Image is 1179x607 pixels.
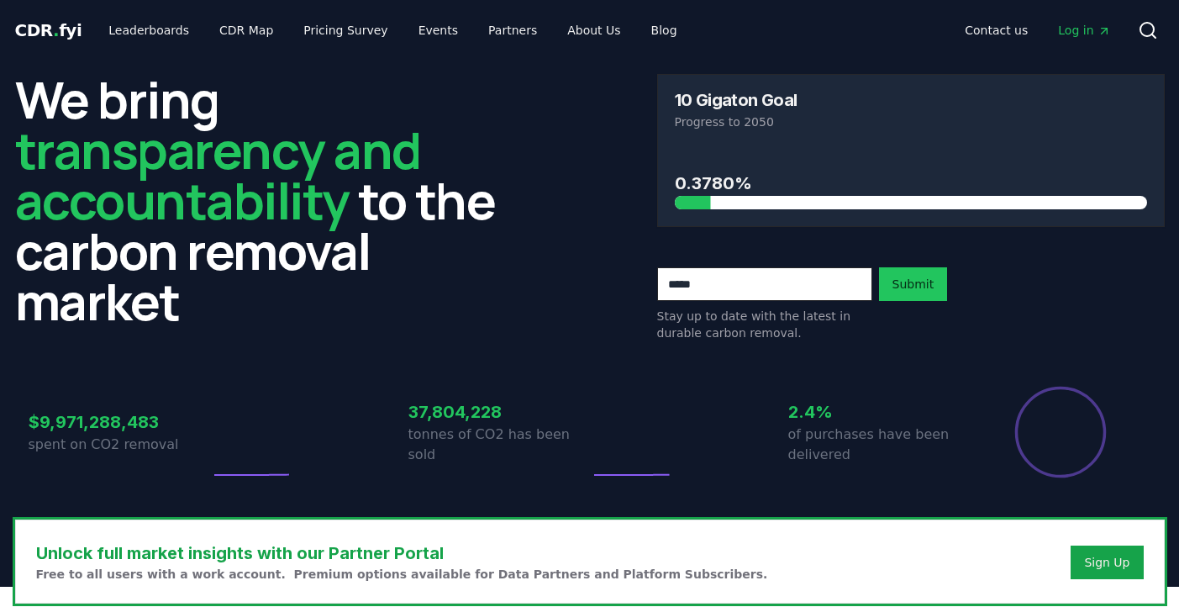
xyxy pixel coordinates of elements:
[1045,15,1124,45] a: Log in
[475,15,550,45] a: Partners
[15,20,82,40] span: CDR fyi
[675,92,797,108] h3: 10 Gigaton Goal
[675,171,1147,196] h3: 0.3780%
[36,566,768,583] p: Free to all users with a work account. Premium options available for Data Partners and Platform S...
[36,541,768,566] h3: Unlock full market insights with our Partner Portal
[657,308,872,341] p: Stay up to date with the latest in durable carbon removal.
[951,15,1041,45] a: Contact us
[1071,546,1143,579] button: Sign Up
[1084,554,1129,571] a: Sign Up
[408,399,590,425] h3: 37,804,228
[788,425,970,465] p: of purchases have been delivered
[29,435,210,455] p: spent on CO2 removal
[788,399,970,425] h3: 2.4%
[290,15,401,45] a: Pricing Survey
[951,15,1124,45] nav: Main
[206,15,287,45] a: CDR Map
[53,20,59,40] span: .
[405,15,471,45] a: Events
[95,15,203,45] a: Leaderboards
[29,409,210,435] h3: $9,971,288,483
[95,15,690,45] nav: Main
[15,74,523,326] h2: We bring to the carbon removal market
[15,18,82,42] a: CDR.fyi
[675,113,1147,130] p: Progress to 2050
[638,15,691,45] a: Blog
[408,425,590,465] p: tonnes of CO2 has been sold
[1058,22,1110,39] span: Log in
[879,267,948,301] button: Submit
[1013,385,1108,479] div: Percentage of sales delivered
[15,115,421,235] span: transparency and accountability
[554,15,634,45] a: About Us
